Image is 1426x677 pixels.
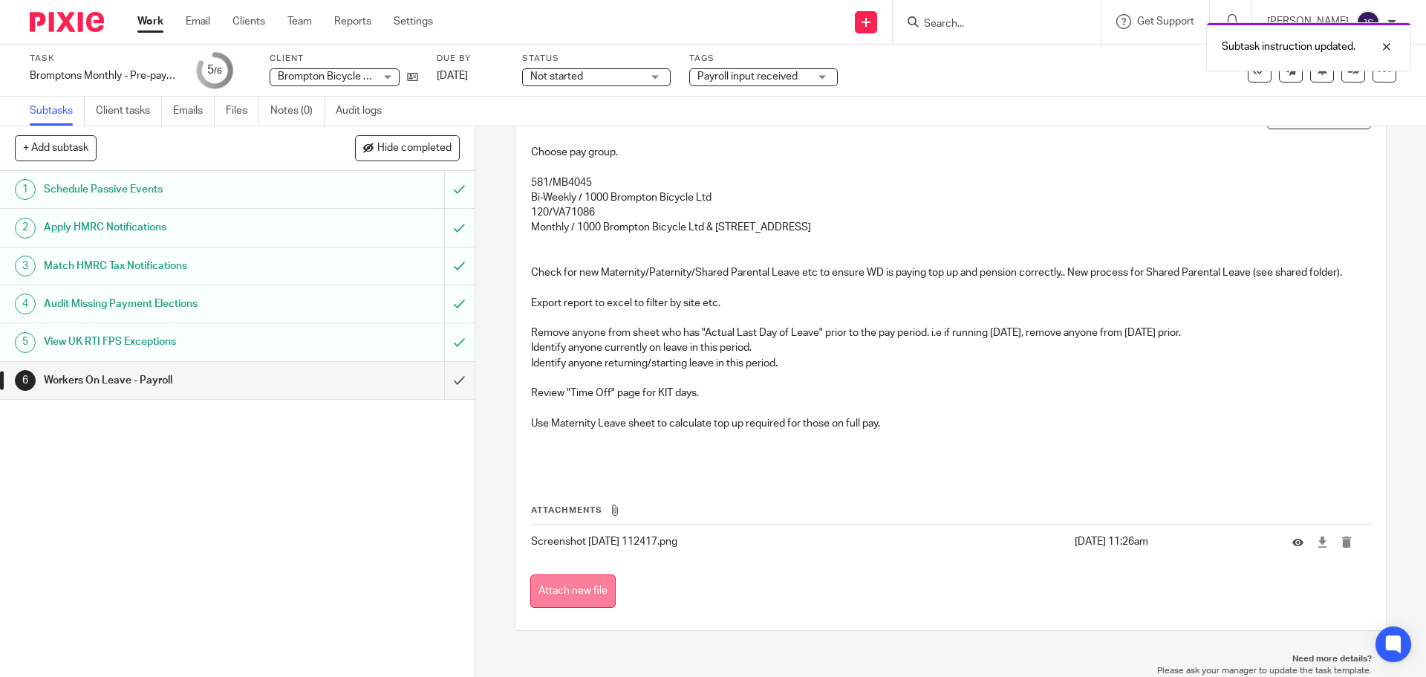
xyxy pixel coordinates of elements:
[1356,10,1380,34] img: svg%3E
[30,53,178,65] label: Task
[531,265,1370,280] p: Check for new Maternity/Paternity/Shared Parental Leave etc to ensure WD is paying top up and pen...
[531,205,1370,220] p: 120/VA71086
[232,14,265,29] a: Clients
[44,255,301,277] h1: Match HMRC Tax Notifications
[1075,534,1270,549] p: [DATE] 11:26am
[1222,39,1355,54] p: Subtask instruction updated.
[437,71,468,81] span: [DATE]
[531,145,1370,160] p: Choose pay group.
[531,325,1370,340] p: Remove anyone from sheet who has "Actual Last Day of Leave" prior to the pay period. i.e if runni...
[287,14,312,29] a: Team
[355,135,460,161] button: Hide completed
[394,14,433,29] a: Settings
[44,216,301,239] h1: Apply HMRC Notifications
[530,71,583,82] span: Not started
[15,179,36,200] div: 1
[689,53,838,65] label: Tags
[226,97,259,126] a: Files
[336,97,393,126] a: Audit logs
[522,53,671,65] label: Status
[334,14,371,29] a: Reports
[15,294,36,314] div: 4
[531,175,1370,190] p: 581/MB4045
[377,143,452,155] span: Hide completed
[531,534,1067,549] p: Screenshot [DATE] 112417.png
[531,220,1370,235] p: Monthly / 1000 Brompton Bicycle Ltd & [STREET_ADDRESS]
[186,14,210,29] a: Email
[531,296,1370,311] p: Export report to excel to filter by site etc.
[531,340,1370,355] p: Identify anyone currently on leave in this period.
[531,506,602,514] span: Attachments
[530,665,1371,677] p: Please ask your manager to update the task template.
[270,97,325,126] a: Notes (0)
[30,68,178,83] div: Bromptons Monthly - Pre-payroll checks
[530,574,616,608] button: Attach new file
[531,386,1370,401] p: Review "Time Off" page for KIT days.
[15,256,36,276] div: 3
[96,97,162,126] a: Client tasks
[173,97,215,126] a: Emails
[44,178,301,201] h1: Schedule Passive Events
[1317,535,1328,550] a: Download
[270,53,418,65] label: Client
[531,416,1370,431] p: Use Maternity Leave sheet to calculate top up required for those on full pay.
[530,653,1371,665] p: Need more details?
[207,62,222,79] div: 5
[15,332,36,353] div: 5
[30,97,85,126] a: Subtasks
[137,14,163,29] a: Work
[214,67,222,75] small: /6
[44,369,301,392] h1: Workers On Leave - Payroll
[278,71,398,82] span: Brompton Bicycle Limited
[44,293,301,315] h1: Audit Missing Payment Elections
[44,331,301,353] h1: View UK RTI FPS Exceptions
[15,370,36,391] div: 6
[531,356,1370,371] p: Identify anyone returning/starting leave in this period.
[697,71,798,82] span: Payroll input received
[15,135,97,161] button: + Add subtask
[30,12,104,32] img: Pixie
[531,190,1370,205] p: Bi-Weekly / 1000 Brompton Bicycle Ltd
[437,53,504,65] label: Due by
[15,218,36,239] div: 2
